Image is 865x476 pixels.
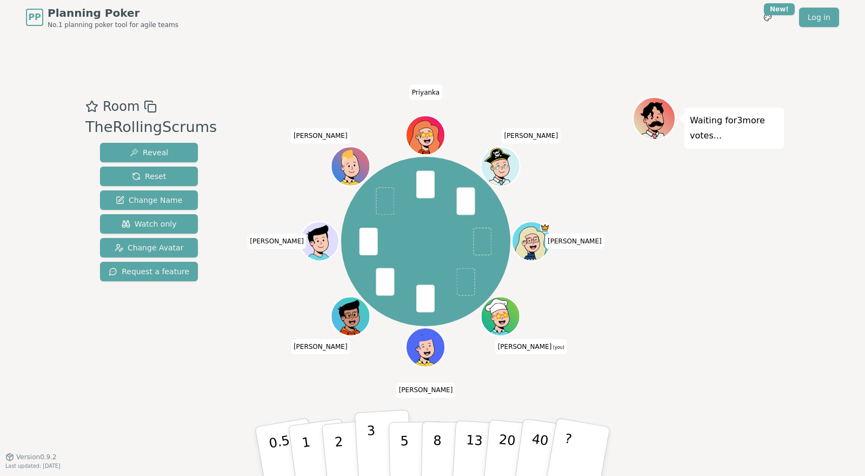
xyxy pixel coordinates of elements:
span: No.1 planning poker tool for agile teams [48,21,178,29]
span: Change Name [116,195,182,206]
span: Planning Poker [48,5,178,21]
span: Reveal [130,147,168,158]
span: Click to change your name [545,234,604,249]
span: (you) [551,345,564,350]
button: Add as favourite [85,97,98,116]
span: Click to change your name [409,85,442,100]
span: PP [28,11,41,24]
span: Click to change your name [291,339,350,354]
button: Request a feature [100,262,198,281]
button: Change Name [100,190,198,210]
p: Waiting for 3 more votes... [690,113,778,143]
span: Click to change your name [501,129,561,144]
span: Click to change your name [247,234,307,249]
button: New! [758,8,777,27]
span: Last updated: [DATE] [5,463,61,469]
span: Reset [132,171,166,182]
span: Susset SM is the host [540,223,550,233]
button: Reveal [100,143,198,162]
button: Change Avatar [100,238,198,257]
div: TheRollingScrums [85,116,217,138]
span: Room [103,97,139,116]
span: Click to change your name [396,383,456,398]
button: Reset [100,167,198,186]
span: Watch only [122,219,177,229]
button: Version0.9.2 [5,453,57,461]
span: Change Avatar [115,242,184,253]
span: Click to change your name [495,339,567,354]
a: PPPlanning PokerNo.1 planning poker tool for agile teams [26,5,178,29]
button: Watch only [100,214,198,234]
span: Version 0.9.2 [16,453,57,461]
a: Log in [799,8,839,27]
button: Click to change your avatar [482,298,519,335]
span: Request a feature [109,266,189,277]
div: New! [764,3,795,15]
span: Click to change your name [291,129,350,144]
